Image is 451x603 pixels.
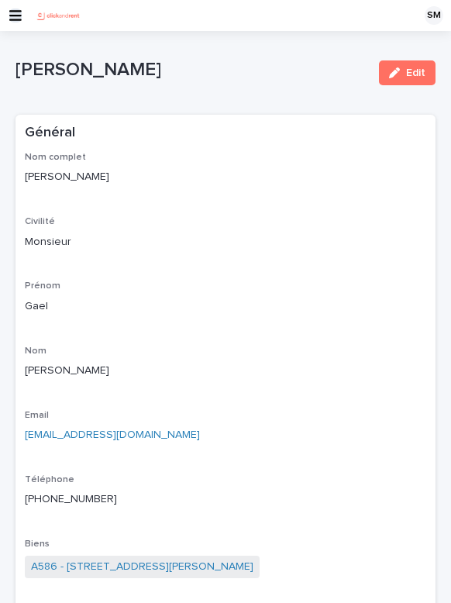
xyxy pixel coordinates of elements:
[25,363,426,379] p: [PERSON_NAME]
[25,346,46,356] span: Nom
[25,539,50,549] span: Biens
[25,475,74,484] span: Téléphone
[15,59,367,81] p: [PERSON_NAME]
[25,494,117,505] ringoverc2c-number-84e06f14122c: [PHONE_NUMBER]
[34,5,83,26] img: UCB0brd3T0yccxBKYDjQ
[25,494,117,505] ringoverc2c-84e06f14122c: Call with Ringover
[25,234,426,250] p: Monsieur
[25,298,426,315] p: Gael
[25,153,86,162] span: Nom complet
[25,429,200,440] a: [EMAIL_ADDRESS][DOMAIN_NAME]
[25,281,60,291] span: Prénom
[31,559,253,575] a: A586 - [STREET_ADDRESS][PERSON_NAME]
[379,60,436,85] button: Edit
[425,6,443,25] div: SM
[25,124,75,143] h2: Général
[406,67,425,78] span: Edit
[25,169,426,185] p: [PERSON_NAME]
[25,217,55,226] span: Civilité
[25,411,49,420] span: Email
